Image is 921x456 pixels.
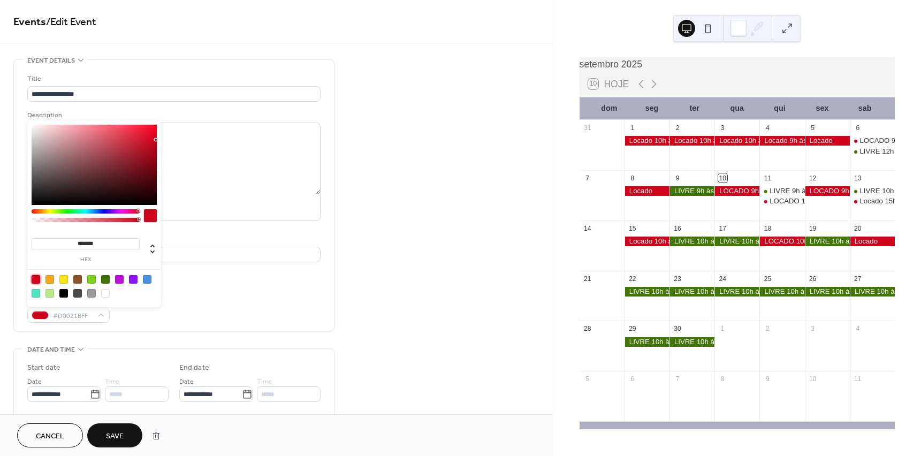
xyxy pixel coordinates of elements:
div: 21 [583,274,592,283]
div: 10 [718,173,727,183]
div: #000000 [59,289,68,298]
div: 4 [853,324,862,333]
button: Save [87,423,142,447]
span: Date [27,376,42,387]
div: Locado [850,237,895,246]
div: #8B572A [73,275,82,284]
div: Locado [805,136,850,146]
div: 17 [718,224,727,233]
div: 4 [763,123,772,132]
div: 3 [718,123,727,132]
div: LIVRE 10h às 17h [805,237,850,246]
div: 9 [673,173,682,183]
div: #F5A623 [45,275,54,284]
div: setembro 2025 [580,57,895,71]
div: Locado 9h às 18h [759,136,804,146]
div: 11 [853,375,862,384]
div: LIVRE 10h às 13h [860,186,917,196]
div: 29 [628,324,637,333]
div: LIVRE 9h às 18h [669,186,714,196]
div: #4A4A4A [73,289,82,298]
div: LIVRE 10h às 17h [714,237,759,246]
div: #7ED321 [87,275,96,284]
div: dom [588,97,631,119]
div: Locado 15h às 17h [860,196,920,206]
div: LIVRE 9h às 15h [770,186,823,196]
div: LOCADO 9h às 18h [714,186,759,196]
div: 2 [763,324,772,333]
div: #9B9B9B [87,289,96,298]
div: LIVRE 10h às 17h [625,287,669,297]
div: LIVRE 10h às 17h [759,287,804,297]
div: #9013FE [129,275,138,284]
div: 14 [583,224,592,233]
div: 19 [808,224,817,233]
div: #D0021B [32,275,40,284]
div: LIVRE 12h às 16h [850,147,895,156]
div: qui [758,97,801,119]
span: / Edit Event [46,12,96,33]
div: 31 [583,123,592,132]
div: 10 [808,375,817,384]
div: 27 [853,274,862,283]
div: 5 [583,375,592,384]
a: Events [13,12,46,33]
div: 1 [628,123,637,132]
div: #BD10E0 [115,275,124,284]
div: #B8E986 [45,289,54,298]
div: 30 [673,324,682,333]
label: hex [32,257,140,263]
div: End date [179,362,209,374]
div: LOCADO 10h às 17h [759,237,804,246]
div: 16 [673,224,682,233]
div: 6 [853,123,862,132]
div: Locado 10h às 17h [714,136,759,146]
div: 3 [808,324,817,333]
div: 24 [718,274,727,283]
span: Date [179,376,194,387]
div: LIVRE 12h às 16h [860,147,917,156]
div: #50E3C2 [32,289,40,298]
div: Locado 15h às 17h [850,196,895,206]
div: 18 [763,224,772,233]
div: LIVRE 10h às 17h [850,287,895,297]
div: sex [801,97,844,119]
div: 7 [673,375,682,384]
div: LIVRE 10h às 17h [669,237,714,246]
div: sab [843,97,886,119]
div: 2 [673,123,682,132]
div: 20 [853,224,862,233]
div: ter [673,97,716,119]
div: LIVRE 10h às 13h [850,186,895,196]
div: #4A90E2 [143,275,151,284]
div: 5 [808,123,817,132]
div: LIVRE 10h às 17h [805,287,850,297]
div: 8 [628,173,637,183]
div: Locado [625,186,669,196]
div: Locado 10h às 17h [669,136,714,146]
div: LIVRE 9h às 15h [759,186,804,196]
div: 8 [718,375,727,384]
span: Time [105,376,120,387]
div: qua [716,97,758,119]
button: Cancel [17,423,83,447]
span: #D0021BFF [53,310,93,322]
div: LOCADO 9h às 18h [805,186,850,196]
div: 9 [763,375,772,384]
div: 23 [673,274,682,283]
div: Location [27,234,318,245]
div: #FFFFFF [101,289,110,298]
div: 15 [628,224,637,233]
div: 28 [583,324,592,333]
div: LIVRE 10h às 17h [625,337,669,347]
div: 12 [808,173,817,183]
div: LIVRE 10h às 17h [669,287,714,297]
div: Start date [27,362,60,374]
div: #F8E71C [59,275,68,284]
span: Cancel [36,431,64,442]
div: LOCADO 16h às 18h [759,196,804,206]
span: Date and time [27,344,75,355]
span: Event details [27,55,75,66]
div: 25 [763,274,772,283]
